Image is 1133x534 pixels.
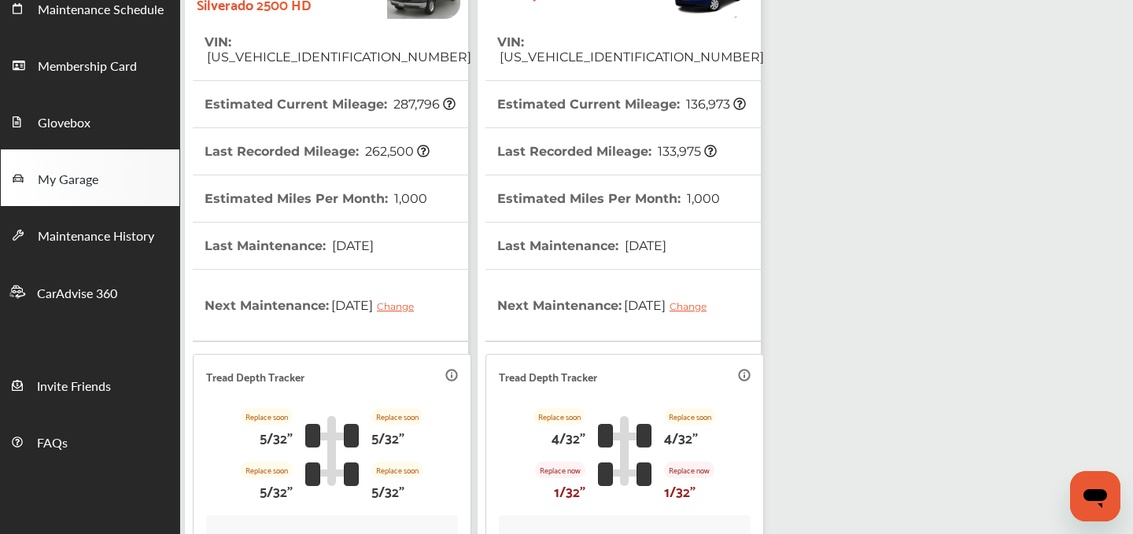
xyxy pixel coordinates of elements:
p: Replace soon [533,408,585,425]
span: [DATE] [329,285,426,325]
p: 5/32" [260,425,293,449]
span: 287,796 [391,97,456,112]
span: FAQs [37,433,68,454]
a: Maintenance History [1,206,179,263]
th: Estimated Current Mileage : [205,81,456,127]
th: Last Recorded Mileage : [205,128,430,175]
span: 1,000 [392,191,427,206]
p: Replace soon [664,408,716,425]
th: Estimated Miles Per Month : [205,175,427,222]
span: 133,975 [655,144,717,159]
span: Invite Friends [37,377,111,397]
a: Glovebox [1,93,179,149]
p: 5/32" [371,425,404,449]
p: Replace soon [241,408,293,425]
p: Replace soon [371,462,423,478]
th: Last Maintenance : [497,223,666,269]
p: 5/32" [371,478,404,503]
p: Replace soon [371,408,423,425]
th: VIN : [497,19,764,80]
th: Last Recorded Mileage : [497,128,717,175]
span: Maintenance History [38,226,154,247]
iframe: Button to launch messaging window [1070,471,1120,521]
th: VIN : [205,19,471,80]
span: [US_VEHICLE_IDENTIFICATION_NUMBER] [205,50,471,64]
span: 1,000 [685,191,720,206]
th: Last Maintenance : [205,223,374,269]
span: My Garage [38,170,98,190]
span: [DATE] [330,238,374,253]
span: [DATE] [622,238,666,253]
a: My Garage [1,149,179,206]
p: 4/32" [552,425,585,449]
p: Replace soon [241,462,293,478]
div: Change [377,300,422,312]
span: 136,973 [684,97,746,112]
div: Change [670,300,714,312]
th: Estimated Miles Per Month : [497,175,720,222]
th: Next Maintenance : [497,270,718,341]
p: Replace now [664,462,714,478]
span: CarAdvise 360 [37,284,117,304]
span: [US_VEHICLE_IDENTIFICATION_NUMBER] [497,50,764,64]
img: tire_track_logo.b900bcbc.svg [598,415,651,486]
span: Glovebox [38,113,90,134]
p: Tread Depth Tracker [206,367,304,385]
a: Membership Card [1,36,179,93]
p: Replace now [535,462,585,478]
span: [DATE] [622,285,718,325]
img: tire_track_logo.b900bcbc.svg [305,415,359,486]
p: Tread Depth Tracker [499,367,597,385]
th: Next Maintenance : [205,270,426,341]
p: 5/32" [260,478,293,503]
th: Estimated Current Mileage : [497,81,746,127]
span: 262,500 [363,144,430,159]
span: Membership Card [38,57,137,77]
p: 4/32" [664,425,698,449]
p: 1/32" [554,478,585,503]
p: 1/32" [664,478,696,503]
